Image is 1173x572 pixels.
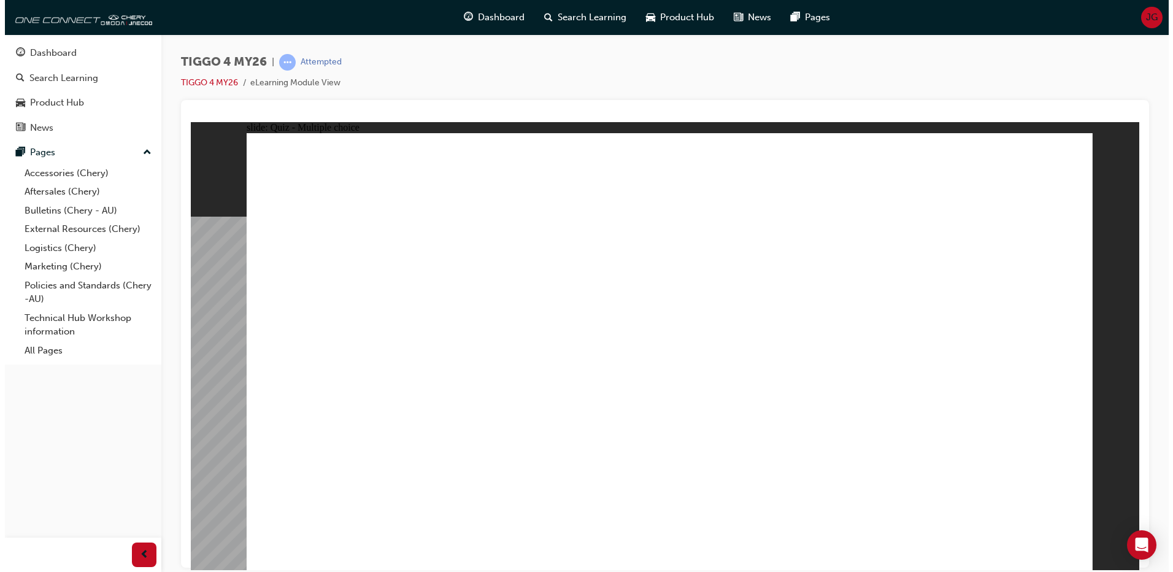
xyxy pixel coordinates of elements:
[631,5,719,30] a: car-iconProduct Hub
[15,182,152,201] a: Aftersales (Chery)
[274,54,291,71] span: learningRecordVerb_ATTEMPT-icon
[15,257,152,276] a: Marketing (Chery)
[449,5,529,30] a: guage-iconDashboard
[473,10,520,25] span: Dashboard
[176,55,262,69] span: TIGGO 4 MY26
[296,56,337,68] div: Attempted
[135,547,144,563] span: prev-icon
[800,10,825,25] span: Pages
[719,5,776,30] a: news-iconNews
[5,39,152,141] button: DashboardSearch LearningProduct HubNews
[176,77,233,88] a: TIGGO 4 MY26
[786,10,795,25] span: pages-icon
[15,201,152,220] a: Bulletins (Chery - AU)
[15,309,152,341] a: Technical Hub Workshop information
[776,5,835,30] a: pages-iconPages
[6,5,147,29] img: oneconnect
[1136,7,1158,28] button: JG
[11,48,20,59] span: guage-icon
[11,123,20,134] span: news-icon
[5,141,152,164] button: Pages
[1141,10,1153,25] span: JG
[11,73,20,84] span: search-icon
[553,10,621,25] span: Search Learning
[15,341,152,360] a: All Pages
[539,10,548,25] span: search-icon
[729,10,738,25] span: news-icon
[529,5,631,30] a: search-iconSearch Learning
[25,96,79,110] div: Product Hub
[25,46,72,60] div: Dashboard
[5,91,152,114] a: Product Hub
[15,239,152,258] a: Logistics (Chery)
[11,98,20,109] span: car-icon
[25,71,93,85] div: Search Learning
[138,145,147,161] span: up-icon
[5,117,152,139] a: News
[245,76,336,90] li: eLearning Module View
[5,67,152,90] a: Search Learning
[655,10,709,25] span: Product Hub
[5,42,152,64] a: Dashboard
[11,147,20,158] span: pages-icon
[15,164,152,183] a: Accessories (Chery)
[743,10,766,25] span: News
[15,276,152,309] a: Policies and Standards (Chery -AU)
[267,55,269,69] span: |
[15,220,152,239] a: External Resources (Chery)
[25,145,50,160] div: Pages
[459,10,468,25] span: guage-icon
[25,121,48,135] div: News
[641,10,650,25] span: car-icon
[1122,530,1152,560] div: Open Intercom Messenger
